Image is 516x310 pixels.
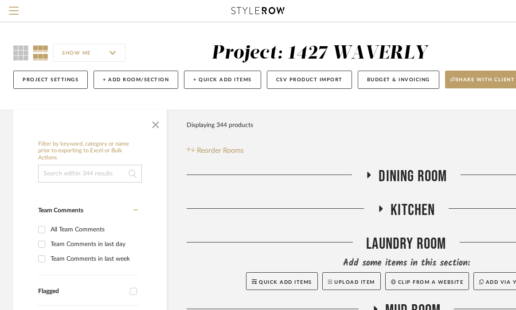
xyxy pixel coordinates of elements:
[38,165,142,183] input: Search within 344 results
[51,237,136,251] div: Team Comments in last day
[13,71,88,89] button: Project Settings
[94,71,178,89] button: + Add Room/Section
[391,201,435,220] span: Kitchen
[187,116,253,134] div: Displaying 344 products
[51,252,136,266] div: Team Comments in last week
[322,272,381,290] button: Upload Item
[51,223,136,237] div: All Team Comments
[246,272,318,290] button: Quick Add Items
[385,272,469,290] button: Clip from a website
[450,76,515,90] span: Share with client
[38,207,83,214] span: Team Comments
[38,141,142,162] h6: Filter by keyword, category or name prior to exporting to Excel or Bulk Actions
[38,288,125,295] div: Flagged
[379,167,447,186] span: Dining Room
[211,44,427,63] div: Project: 1427 WAVERLY
[147,114,164,132] button: Close
[187,145,244,156] button: Reorder Rooms
[259,280,312,285] span: Quick Add Items
[197,145,244,156] span: Reorder Rooms
[267,71,352,89] button: CSV Product Import
[184,71,261,89] button: + Quick Add Items
[358,71,439,89] button: Budget & Invoicing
